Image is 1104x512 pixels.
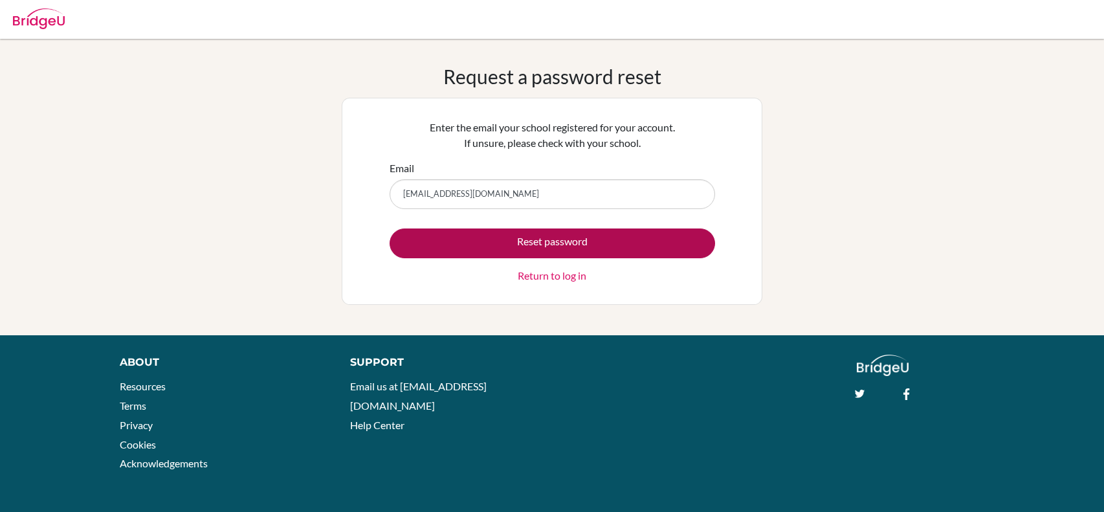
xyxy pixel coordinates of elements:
[120,457,208,469] a: Acknowledgements
[120,438,156,451] a: Cookies
[13,8,65,29] img: Bridge-U
[120,355,322,370] div: About
[120,380,166,392] a: Resources
[120,399,146,412] a: Terms
[518,268,586,284] a: Return to log in
[350,380,487,412] a: Email us at [EMAIL_ADDRESS][DOMAIN_NAME]
[857,355,909,376] img: logo_white@2x-f4f0deed5e89b7ecb1c2cc34c3e3d731f90f0f143d5ea2071677605dd97b5244.png
[390,120,715,151] p: Enter the email your school registered for your account. If unsure, please check with your school.
[390,228,715,258] button: Reset password
[350,355,538,370] div: Support
[120,419,153,431] a: Privacy
[390,161,414,176] label: Email
[350,419,404,431] a: Help Center
[443,65,661,88] h1: Request a password reset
